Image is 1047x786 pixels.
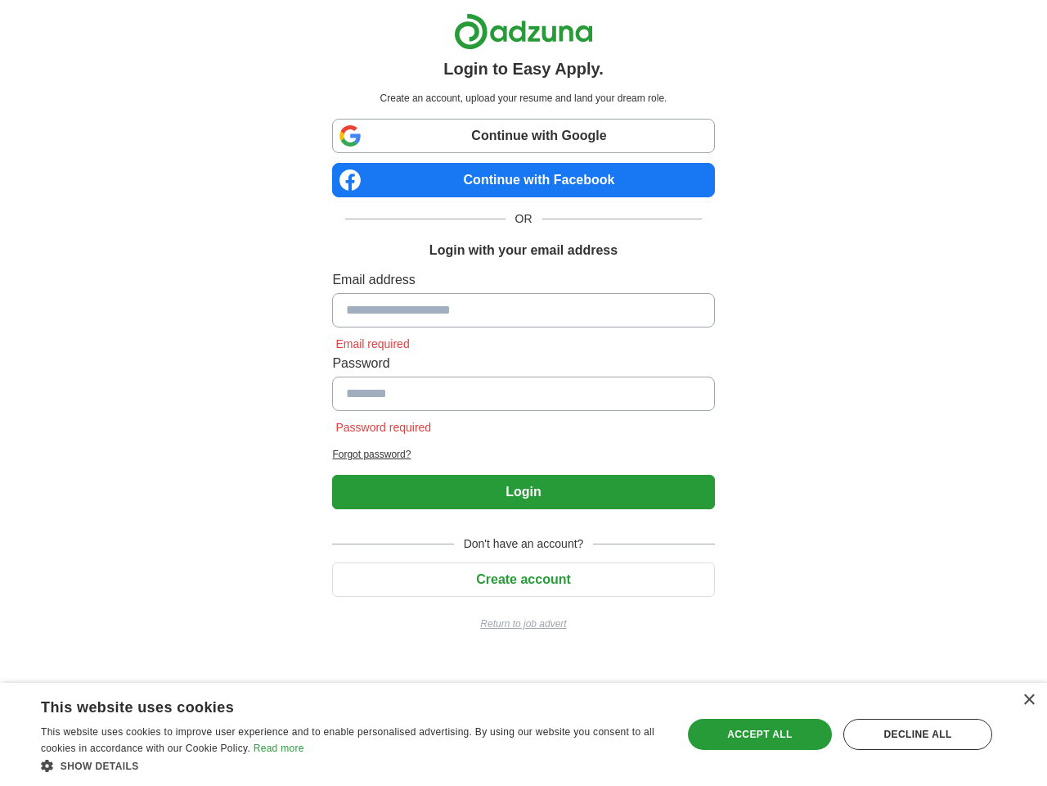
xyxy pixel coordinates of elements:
div: Decline all [843,719,992,750]
button: Create account [332,562,714,597]
h1: Login to Easy Apply. [443,56,604,81]
a: Create account [332,572,714,586]
div: Accept all [688,719,832,750]
a: Continue with Google [332,119,714,153]
p: Create an account, upload your resume and land your dream role. [335,91,711,106]
div: Close [1022,694,1035,707]
a: Forgot password? [332,447,714,462]
span: This website uses cookies to improve user experience and to enable personalised advertising. By u... [41,726,654,754]
button: Login [332,475,714,509]
label: Email address [332,270,714,290]
label: Password [332,354,714,373]
span: Password required [332,421,434,434]
span: OR [506,210,542,228]
span: Don't have an account? [454,535,594,553]
span: Show details [61,761,139,772]
a: Read more, opens a new window [254,743,304,754]
div: Show details [41,757,663,774]
a: Return to job advert [332,617,714,631]
div: This website uses cookies [41,693,622,717]
h1: Login with your email address [429,241,618,260]
img: Adzuna logo [454,13,593,50]
span: Email required [332,337,412,350]
a: Continue with Facebook [332,163,714,197]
